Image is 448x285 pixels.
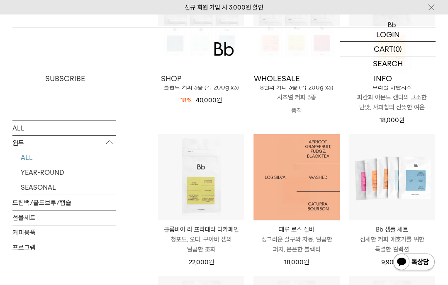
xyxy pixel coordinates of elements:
a: ALL [12,121,116,135]
span: 40,000 [196,97,222,104]
span: 18,000 [380,116,404,124]
a: 프로그램 [12,240,116,254]
span: 원 [209,258,214,266]
a: 드립백/콜드브루/캡슐 [12,195,116,210]
a: LOGIN [340,27,436,42]
p: INFO [330,71,436,86]
p: 피칸과 아몬드 캔디의 고소한 단맛, 사과칩의 산뜻한 여운 [349,92,435,112]
a: 신규 회원 가입 시 3,000원 할인 [185,4,263,11]
p: 원두 [12,135,116,150]
a: ALL [21,150,116,164]
a: 커피용품 [12,225,116,239]
span: 원 [399,116,404,124]
a: SHOP [118,71,224,86]
img: Bb 샘플 세트 [349,134,435,220]
a: 브라질 아란치스 피칸과 아몬드 캔디의 고소한 단맛, 사과칩의 산뜻한 여운 [349,82,435,112]
img: 콜롬비아 라 프라데라 디카페인 [158,134,244,220]
p: 시즈널 커피 3종 [253,92,340,102]
a: YEAR-ROUND [21,165,116,179]
div: 18% [180,95,192,105]
span: 9,900 [381,258,403,266]
a: 콜롬비아 라 프라데라 디카페인 청포도, 오디, 구아바 잼의 달콤한 조화 [158,225,244,254]
a: 페루 로스 실바 [253,134,340,220]
p: 청포도, 오디, 구아바 잼의 달콤한 조화 [158,234,244,254]
img: 1000000480_add2_053.jpg [253,134,340,220]
a: SEASONAL [21,180,116,194]
p: SEARCH [373,56,403,71]
p: 섬세한 커피 애호가를 위한 특별한 컬렉션 [349,234,435,254]
span: 18,000 [284,258,309,266]
p: 싱그러운 살구와 자몽, 달콤한 퍼지, 은은한 블랙티 [253,234,340,254]
a: 8월의 커피 3종 (각 200g x3) 시즈널 커피 3종 [253,82,340,102]
span: 원 [217,97,222,104]
img: 카카오톡 채널 1:1 채팅 버튼 [392,253,436,273]
p: 페루 로스 실바 [253,225,340,234]
a: 페루 로스 실바 싱그러운 살구와 자몽, 달콤한 퍼지, 은은한 블랙티 [253,225,340,254]
p: WHOLESALE [224,71,330,86]
span: 22,000 [189,258,214,266]
a: CART (0) [340,42,436,56]
a: SUBSCRIBE [12,71,118,86]
span: 원 [304,258,309,266]
a: 선물세트 [12,210,116,225]
a: Bb 샘플 세트 섬세한 커피 애호가를 위한 특별한 컬렉션 [349,225,435,254]
p: CART [374,42,393,56]
img: 로고 [214,42,234,56]
p: (0) [393,42,402,56]
p: 브라질 아란치스 [349,82,435,92]
p: LOGIN [376,27,400,41]
p: 품절 [253,102,340,119]
a: 블렌드 커피 3종 (각 200g x3) [158,82,244,92]
p: Bb 샘플 세트 [349,225,435,234]
p: 콜롬비아 라 프라데라 디카페인 [158,225,244,234]
p: 8월의 커피 3종 (각 200g x3) [253,82,340,92]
